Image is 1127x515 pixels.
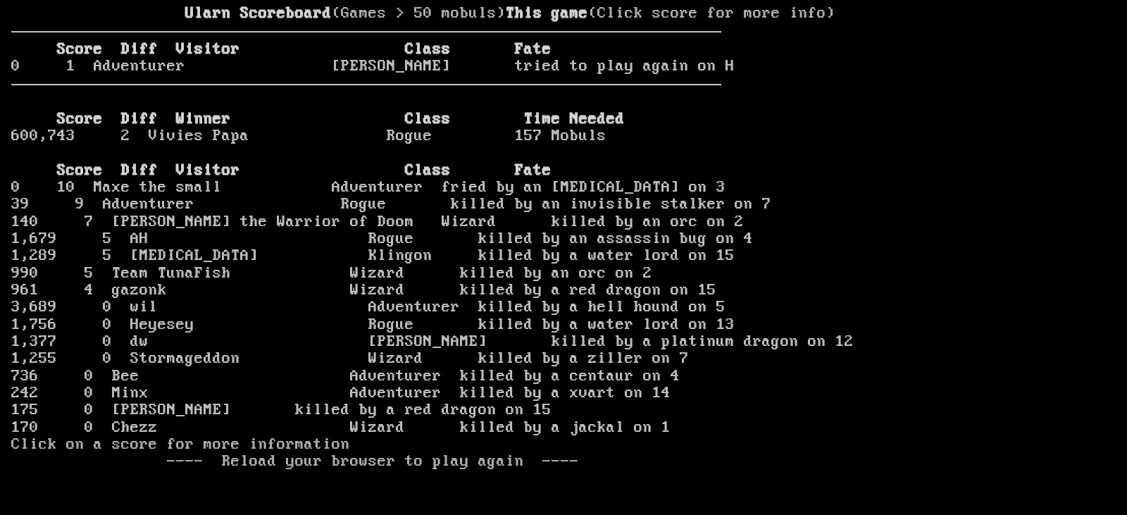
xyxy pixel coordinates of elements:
[57,162,552,179] b: Score Diff Visitor Class Fate
[11,282,716,299] a: 961 4 gazonk Wizard killed by a red dragon on 15
[11,196,771,213] a: 39 9 Adventurer Rogue killed by an invisible stalker on 7
[506,5,588,22] b: This game
[11,179,726,196] a: 0 10 Maxe the small Adventurer fried by an [MEDICAL_DATA] on 3
[11,5,721,489] larn: (Games > 50 mobuls) (Click score for more info) Click on a score for more information ---- Reload...
[11,128,606,144] a: 600,743 2 Vivies Papa Rogue 157 Mobuls
[185,5,332,22] b: Ularn Scoreboard
[11,368,680,385] a: 736 0 Bee Adventurer killed by a centaur on 4
[57,111,625,128] b: Score Diff Winner Class Time Needed
[11,58,735,75] a: 0 1 Adventurer [PERSON_NAME] tried to play again on H
[11,402,552,418] a: 175 0 [PERSON_NAME] killed by a red dragon on 15
[11,247,735,264] a: 1,289 5 [MEDICAL_DATA] Klingon killed by a water lord on 15
[11,299,726,316] a: 3,689 0 wil Adventurer killed by a hell hound on 5
[11,385,671,402] a: 242 0 Minx Adventurer killed by a xvart on 14
[11,350,689,367] a: 1,255 0 Stormageddon Wizard killed by a ziller on 7
[11,265,652,282] a: 990 5 Team TunaFish Wizard killed by an orc on 2
[11,419,671,436] a: 170 0 Chezz Wizard killed by a jackal on 1
[11,213,744,230] a: 140 7 [PERSON_NAME] the Warrior of Doom Wizard killed by an orc on 2
[57,41,552,58] b: Score Diff Visitor Class Fate
[11,230,753,247] a: 1,679 5 AH Rogue killed by an assassin bug on 4
[11,333,854,350] a: 1,377 0 dw [PERSON_NAME] killed by a platinum dragon on 12
[11,316,735,333] a: 1,756 0 Heyesey Rogue killed by a water lord on 13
